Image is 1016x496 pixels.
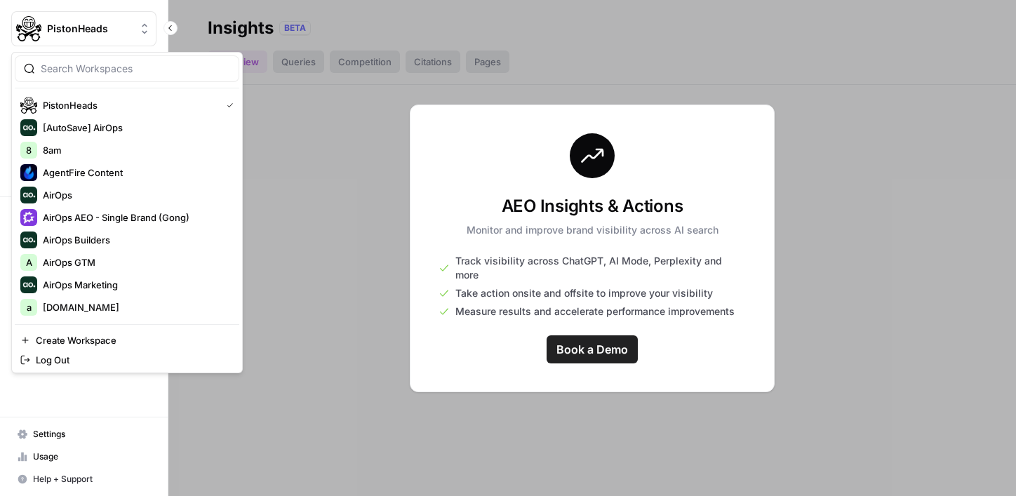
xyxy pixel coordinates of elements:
span: 8 [26,143,32,157]
span: Book a Demo [556,341,628,358]
span: AgentFire Content [43,166,228,180]
span: Measure results and accelerate performance improvements [455,304,735,319]
span: AirOps GTM [43,255,228,269]
span: [DOMAIN_NAME] [43,300,228,314]
span: Track visibility across ChatGPT, AI Mode, Perplexity and more [455,254,746,282]
h3: AEO Insights & Actions [467,195,718,217]
a: Usage [11,445,156,468]
div: Workspace: PistonHeads [11,52,243,373]
img: AirOps Logo [20,187,37,203]
img: AirOps Builders Logo [20,232,37,248]
img: AgentFire Content Logo [20,164,37,181]
p: Monitor and improve brand visibility across AI search [467,223,718,237]
span: [AutoSave] AirOps [43,121,228,135]
span: Usage [33,450,150,463]
span: AirOps [43,188,228,202]
button: Help + Support [11,468,156,490]
span: Take action onsite and offsite to improve your visibility [455,286,713,300]
span: PistonHeads [47,22,132,36]
span: Settings [33,428,150,441]
span: PistonHeads [43,98,215,112]
span: Log Out [36,353,228,367]
button: Workspace: PistonHeads [11,11,156,46]
span: Create Workspace [36,333,228,347]
img: PistonHeads Logo [20,97,37,114]
img: [AutoSave] AirOps Logo [20,119,37,136]
span: A [26,255,32,269]
a: Log Out [15,350,239,370]
span: 8am [43,143,228,157]
span: AirOps Builders [43,233,228,247]
span: a [27,300,32,314]
img: AirOps Marketing Logo [20,276,37,293]
span: Help + Support [33,473,150,485]
img: AirOps AEO - Single Brand (Gong) Logo [20,209,37,226]
a: Book a Demo [547,335,638,363]
a: Create Workspace [15,330,239,350]
a: Settings [11,423,156,445]
input: Search Workspaces [41,62,230,76]
span: AirOps Marketing [43,278,228,292]
span: AirOps AEO - Single Brand (Gong) [43,210,228,224]
img: PistonHeads Logo [16,16,41,41]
